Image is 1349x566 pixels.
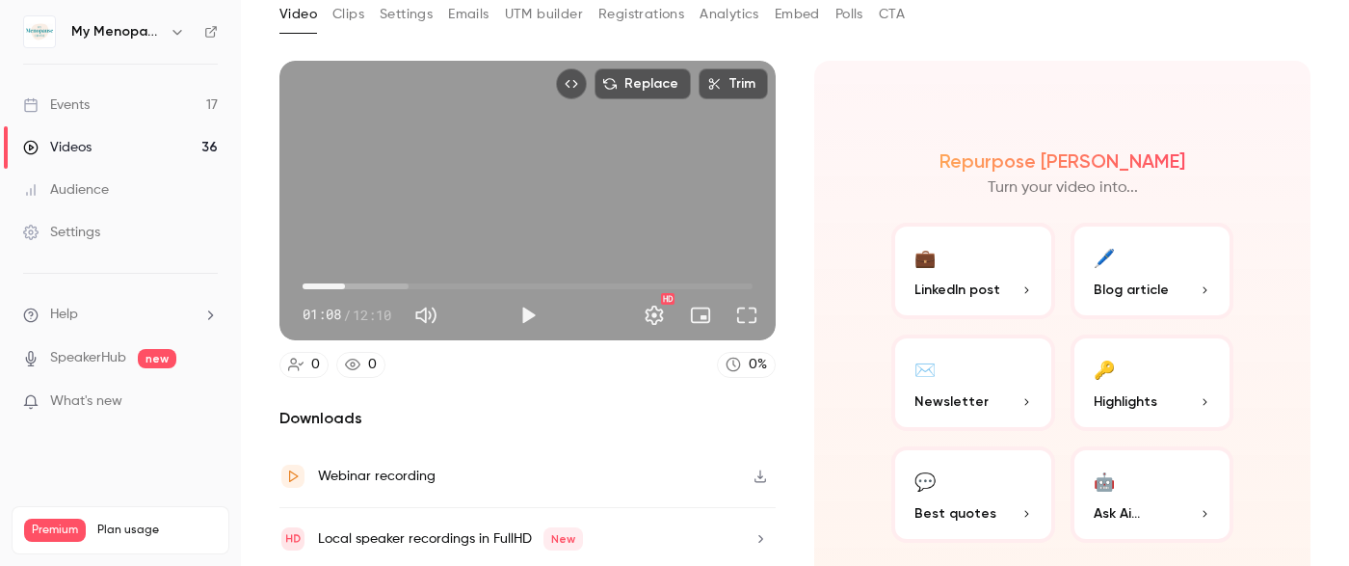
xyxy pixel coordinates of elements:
[343,305,351,325] span: /
[595,68,691,99] button: Replace
[749,355,767,375] div: 0 %
[138,349,176,368] span: new
[939,149,1185,173] h2: Repurpose [PERSON_NAME]
[1094,354,1115,384] div: 🔑
[914,503,996,524] span: Best quotes
[279,352,329,378] a: 0
[891,335,1055,431] button: ✉️Newsletter
[1071,335,1234,431] button: 🔑Highlights
[279,407,776,430] h2: Downloads
[24,16,55,47] img: My Menopause Centre
[407,296,445,335] button: Mute
[50,391,122,412] span: What's new
[24,519,86,542] span: Premium
[23,305,218,325] li: help-dropdown-opener
[23,138,92,157] div: Videos
[336,352,385,378] a: 0
[303,305,391,325] div: 01:08
[195,393,218,411] iframe: Noticeable Trigger
[914,242,936,272] div: 💼
[717,352,776,378] a: 0%
[50,305,78,325] span: Help
[509,296,547,335] button: Play
[1071,223,1234,319] button: 🖊️Blog article
[556,68,587,99] button: Embed video
[311,355,320,375] div: 0
[681,296,720,335] button: Turn on miniplayer
[661,293,674,305] div: HD
[353,305,391,325] span: 12:10
[543,527,583,551] span: New
[1071,446,1234,543] button: 🤖Ask Ai...
[97,523,217,538] span: Plan usage
[50,348,126,368] a: SpeakerHub
[914,354,936,384] div: ✉️
[699,68,768,99] button: Trim
[1094,242,1115,272] div: 🖊️
[891,446,1055,543] button: 💬Best quotes
[71,22,162,41] h6: My Menopause Centre
[1094,280,1169,300] span: Blog article
[318,527,583,551] div: Local speaker recordings in FullHD
[1094,503,1140,524] span: Ask Ai...
[635,296,674,335] button: Settings
[23,180,109,200] div: Audience
[1094,466,1115,496] div: 🤖
[914,391,989,412] span: Newsletter
[23,223,100,242] div: Settings
[914,466,936,496] div: 💬
[368,355,377,375] div: 0
[318,465,436,488] div: Webinar recording
[914,280,1000,300] span: LinkedIn post
[727,296,766,335] button: Full screen
[891,223,1055,319] button: 💼LinkedIn post
[988,176,1138,200] p: Turn your video into...
[303,305,341,325] span: 01:08
[1094,391,1157,412] span: Highlights
[23,95,90,115] div: Events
